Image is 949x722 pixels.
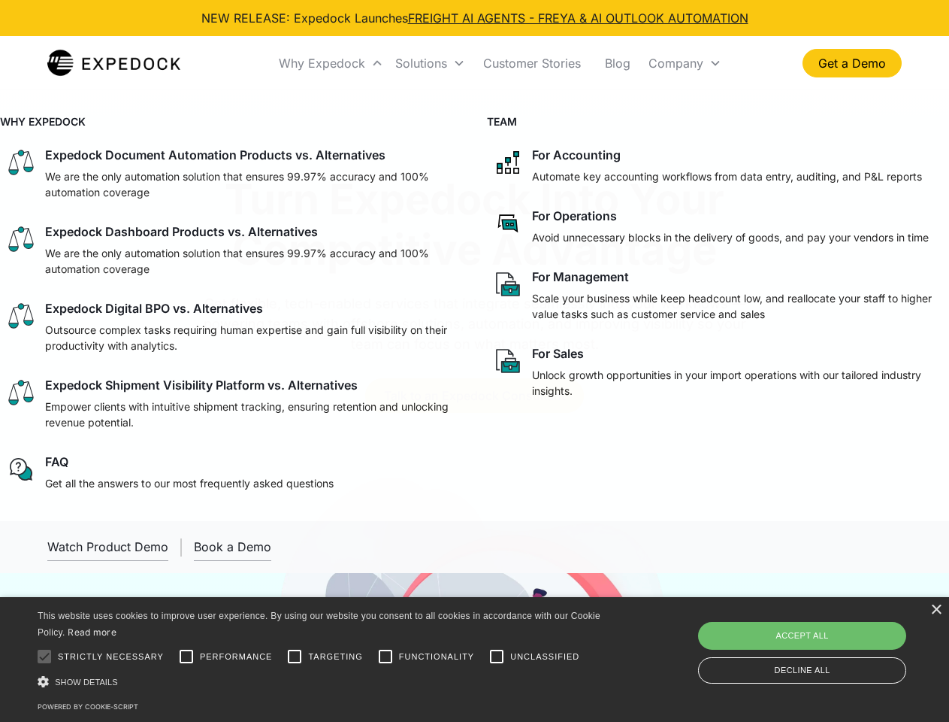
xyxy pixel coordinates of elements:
div: Expedock Digital BPO vs. Alternatives [45,301,263,316]
img: regular chat bubble icon [6,454,36,484]
a: Blog [593,38,642,89]
div: Solutions [389,38,471,89]
div: Book a Demo [194,539,271,554]
div: Expedock Dashboard Products vs. Alternatives [45,224,318,239]
span: Performance [200,651,273,663]
img: scale icon [6,378,36,408]
span: Strictly necessary [58,651,164,663]
p: Empower clients with intuitive shipment tracking, ensuring retention and unlocking revenue potent... [45,399,457,430]
span: Unclassified [510,651,579,663]
p: We are the only automation solution that ensures 99.97% accuracy and 100% automation coverage [45,168,457,200]
div: Company [642,38,727,89]
div: NEW RELEASE: Expedock Launches [201,9,748,27]
img: scale icon [6,147,36,177]
div: Why Expedock [273,38,389,89]
a: Customer Stories [471,38,593,89]
a: open lightbox [47,533,168,561]
img: network like icon [493,147,523,177]
div: Show details [38,674,606,690]
div: Expedock Shipment Visibility Platform vs. Alternatives [45,378,358,393]
div: Why Expedock [279,56,365,71]
div: For Management [532,269,629,284]
img: paper and bag icon [493,346,523,376]
img: rectangular chat bubble icon [493,208,523,238]
div: Watch Product Demo [47,539,168,554]
p: Outsource complex tasks requiring human expertise and gain full visibility on their productivity ... [45,322,457,353]
span: Show details [55,678,118,687]
div: For Sales [532,346,584,361]
p: Automate key accounting workflows from data entry, auditing, and P&L reports [532,168,922,184]
div: Solutions [395,56,447,71]
p: Unlock growth opportunities in your import operations with our tailored industry insights. [532,367,944,399]
span: Targeting [308,651,362,663]
a: home [47,48,180,78]
div: Company [648,56,703,71]
a: Get a Demo [802,49,902,77]
a: Book a Demo [194,533,271,561]
div: For Accounting [532,147,621,162]
div: Expedock Document Automation Products vs. Alternatives [45,147,385,162]
a: Powered by cookie-script [38,702,138,711]
p: We are the only automation solution that ensures 99.97% accuracy and 100% automation coverage [45,245,457,277]
img: scale icon [6,224,36,254]
a: Read more [68,626,116,638]
p: Scale your business while keep headcount low, and reallocate your staff to higher value tasks suc... [532,290,944,322]
a: FREIGHT AI AGENTS - FREYA & AI OUTLOOK AUTOMATION [408,11,748,26]
img: paper and bag icon [493,269,523,299]
img: scale icon [6,301,36,331]
span: Functionality [399,651,474,663]
span: This website uses cookies to improve user experience. By using our website you consent to all coo... [38,611,600,639]
p: Avoid unnecessary blocks in the delivery of goods, and pay your vendors in time [532,229,929,245]
iframe: Chat Widget [699,560,949,722]
p: Get all the answers to our most frequently asked questions [45,475,334,491]
img: Expedock Logo [47,48,180,78]
div: FAQ [45,454,68,469]
div: For Operations [532,208,617,223]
